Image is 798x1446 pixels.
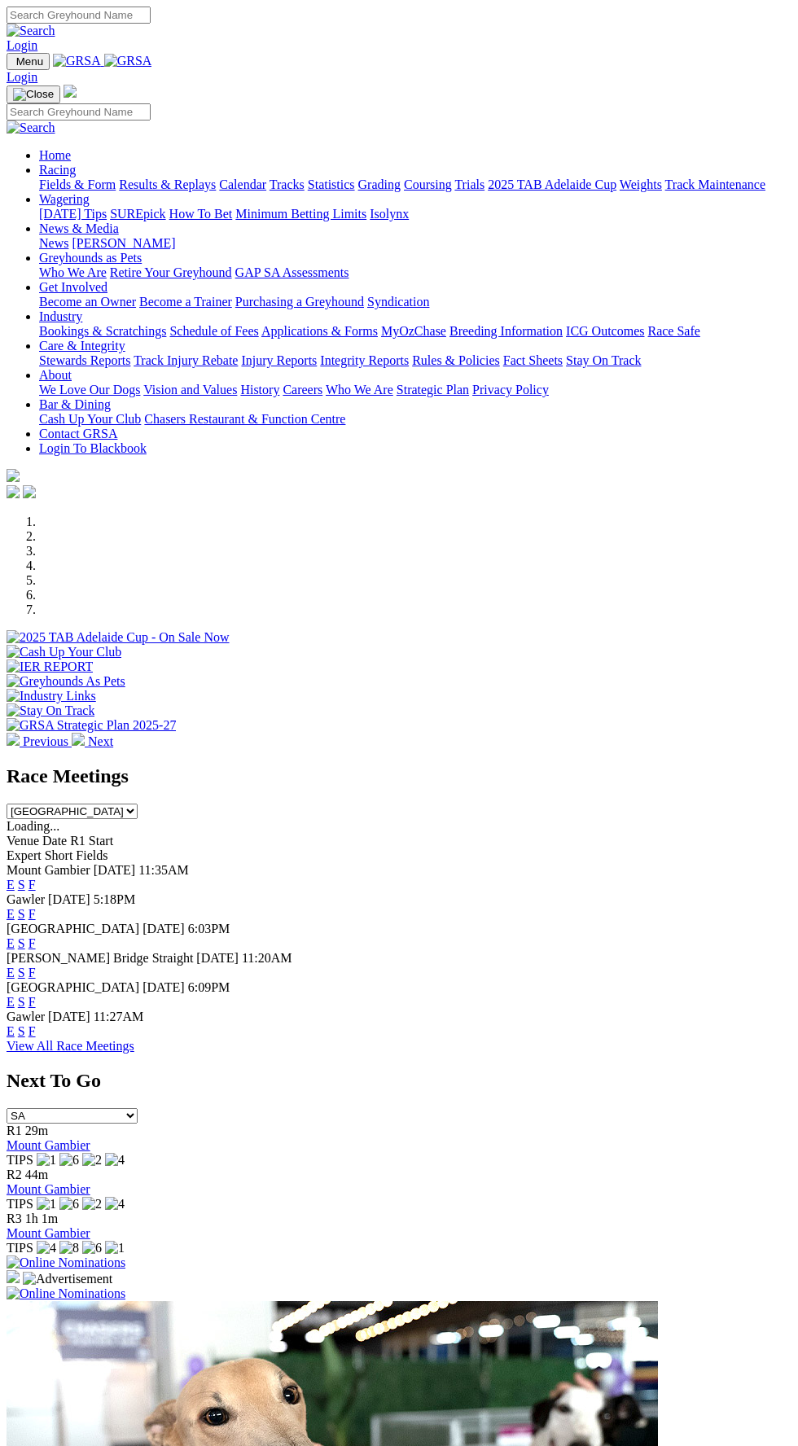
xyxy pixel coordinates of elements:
a: Statistics [308,177,355,191]
a: E [7,995,15,1009]
a: E [7,907,15,921]
a: S [18,907,25,921]
input: Search [7,103,151,120]
span: R2 [7,1168,22,1181]
span: [GEOGRAPHIC_DATA] [7,922,139,936]
div: Care & Integrity [39,353,791,368]
a: Isolynx [370,207,409,221]
a: E [7,936,15,950]
span: TIPS [7,1241,33,1255]
img: 2 [82,1153,102,1168]
a: Rules & Policies [412,353,500,367]
a: S [18,966,25,979]
a: Home [39,148,71,162]
span: Gawler [7,892,45,906]
img: 2 [82,1197,102,1212]
img: Online Nominations [7,1286,125,1301]
a: Schedule of Fees [169,324,258,338]
img: Close [13,88,54,101]
div: News & Media [39,236,791,251]
span: [DATE] [142,980,185,994]
span: Venue [7,834,39,848]
img: 2025 TAB Adelaide Cup - On Sale Now [7,630,230,645]
span: [DATE] [142,922,185,936]
a: SUREpick [110,207,165,221]
img: 6 [59,1197,79,1212]
a: F [28,907,36,921]
a: Mount Gambier [7,1226,90,1240]
a: Login To Blackbook [39,441,147,455]
button: Toggle navigation [7,85,60,103]
span: 1h 1m [25,1212,58,1225]
a: We Love Our Dogs [39,383,140,397]
a: Grading [358,177,401,191]
a: Cash Up Your Club [39,412,141,426]
span: [DATE] [196,951,239,965]
input: Search [7,7,151,24]
span: Expert [7,848,42,862]
a: Login [7,38,37,52]
span: Gawler [7,1010,45,1023]
a: Race Safe [647,324,699,338]
span: 5:18PM [94,892,136,906]
a: Who We Are [326,383,393,397]
a: S [18,995,25,1009]
a: Minimum Betting Limits [235,207,366,221]
img: chevron-right-pager-white.svg [72,733,85,746]
a: F [28,936,36,950]
a: Careers [283,383,322,397]
div: Wagering [39,207,791,221]
a: Integrity Reports [320,353,409,367]
span: [GEOGRAPHIC_DATA] [7,980,139,994]
a: Bookings & Scratchings [39,324,166,338]
a: Results & Replays [119,177,216,191]
a: Stay On Track [566,353,641,367]
a: Become an Owner [39,295,136,309]
a: Weights [620,177,662,191]
span: TIPS [7,1197,33,1211]
img: 8 [59,1241,79,1255]
a: Fact Sheets [503,353,563,367]
a: Calendar [219,177,266,191]
img: logo-grsa-white.png [64,85,77,98]
img: logo-grsa-white.png [7,469,20,482]
span: R1 Start [70,834,113,848]
img: 6 [82,1241,102,1255]
a: History [240,383,279,397]
span: 11:35AM [138,863,189,877]
span: Menu [16,55,43,68]
a: S [18,878,25,892]
img: 1 [37,1197,56,1212]
a: Racing [39,163,76,177]
img: 1 [105,1241,125,1255]
a: Bar & Dining [39,397,111,411]
span: R3 [7,1212,22,1225]
img: 4 [37,1241,56,1255]
span: 6:03PM [188,922,230,936]
a: Strategic Plan [397,383,469,397]
a: Syndication [367,295,429,309]
img: Greyhounds As Pets [7,674,125,689]
a: Become a Trainer [139,295,232,309]
a: Industry [39,309,82,323]
img: Search [7,24,55,38]
img: 4 [105,1197,125,1212]
span: [PERSON_NAME] Bridge Straight [7,951,193,965]
div: Racing [39,177,791,192]
a: Wagering [39,192,90,206]
a: Tracks [270,177,305,191]
img: facebook.svg [7,485,20,498]
span: [DATE] [94,863,136,877]
a: E [7,1024,15,1038]
h2: Race Meetings [7,765,791,787]
a: [PERSON_NAME] [72,236,175,250]
a: Track Maintenance [665,177,765,191]
div: Bar & Dining [39,412,791,427]
span: 44m [25,1168,48,1181]
img: Industry Links [7,689,96,703]
img: Online Nominations [7,1255,125,1270]
a: Mount Gambier [7,1182,90,1196]
img: 1 [37,1153,56,1168]
a: Contact GRSA [39,427,117,440]
span: Previous [23,734,68,748]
